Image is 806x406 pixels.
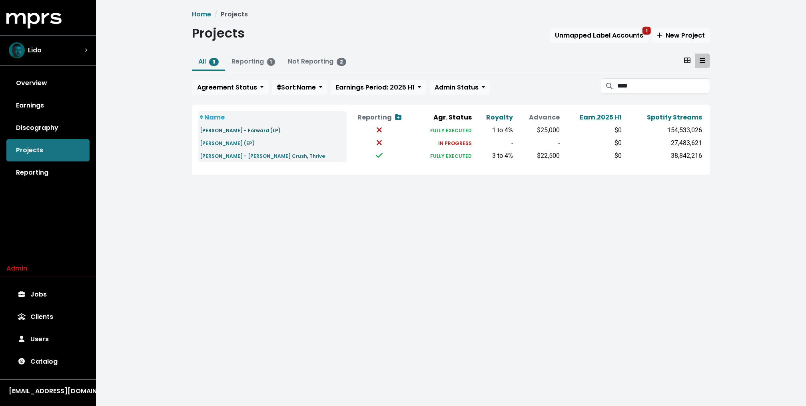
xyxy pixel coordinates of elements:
[347,111,411,124] th: Reporting
[200,127,281,134] small: [PERSON_NAME] - Forward (LP)
[486,113,513,122] a: Royalty
[438,140,472,147] small: IN PROGRESS
[435,83,479,92] span: Admin Status
[200,125,281,135] a: [PERSON_NAME] - Forward (LP)
[6,72,90,94] a: Overview
[652,28,710,43] button: New Project
[700,57,705,64] svg: Table View
[28,46,42,55] span: Lido
[6,350,90,373] a: Catalog
[617,78,710,94] input: Search projects
[429,80,490,95] button: Admin Status
[9,386,87,396] div: [EMAIL_ADDRESS][DOMAIN_NAME]
[200,153,325,159] small: [PERSON_NAME] - [PERSON_NAME] Crush, Thrive
[657,31,705,40] span: New Project
[580,113,622,122] a: Earn.2025 H1
[6,283,90,306] a: Jobs
[6,117,90,139] a: Discography
[200,151,325,160] a: [PERSON_NAME] - [PERSON_NAME] Crush, Thrive
[550,28,648,43] button: Unmapped Label Accounts1
[537,126,560,134] span: $25,000
[200,138,255,147] a: [PERSON_NAME] (EP)
[211,10,248,19] li: Projects
[192,10,211,19] a: Home
[561,137,623,149] td: $0
[6,386,90,396] button: [EMAIL_ADDRESS][DOMAIN_NAME]
[473,149,515,162] td: 3 to 4%
[642,27,651,35] span: 1
[209,58,219,66] span: 3
[6,94,90,117] a: Earnings
[272,80,327,95] button: Sort:Name
[623,149,704,162] td: 38,842,216
[198,57,219,66] a: All3
[515,111,561,124] th: Advance
[684,57,690,64] svg: Card View
[277,83,316,92] span: Sort: Name
[473,124,515,137] td: 1 to 4%
[623,137,704,149] td: 27,483,621
[515,137,561,149] td: -
[555,31,643,40] span: Unmapped Label Accounts
[192,10,710,19] nav: breadcrumb
[336,83,415,92] span: Earnings Period: 2025 H1
[537,152,560,159] span: $22,500
[192,80,269,95] button: Agreement Status
[197,83,257,92] span: Agreement Status
[412,111,473,124] th: Agr. Status
[430,127,472,134] small: FULLY EXECUTED
[430,153,472,159] small: FULLY EXECUTED
[192,26,245,41] h1: Projects
[231,57,275,66] a: Reporting1
[6,328,90,350] a: Users
[200,140,255,147] small: [PERSON_NAME] (EP)
[473,137,515,149] td: -
[331,80,426,95] button: Earnings Period: 2025 H1
[6,16,62,25] a: mprs logo
[561,124,623,137] td: $0
[6,306,90,328] a: Clients
[198,111,347,124] th: Name
[288,57,346,66] a: Not Reporting2
[561,149,623,162] td: $0
[623,124,704,137] td: 154,533,026
[6,161,90,184] a: Reporting
[9,42,25,58] img: The selected account / producer
[647,113,702,122] a: Spotify Streams
[337,58,346,66] span: 2
[267,58,275,66] span: 1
